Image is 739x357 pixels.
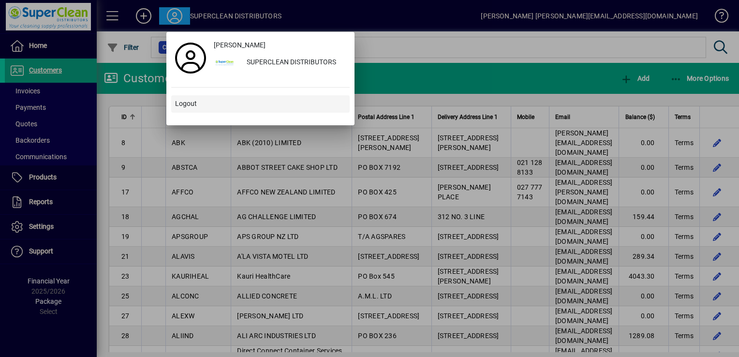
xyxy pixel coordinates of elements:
button: SUPERCLEAN DISTRIBUTORS [210,54,350,72]
a: [PERSON_NAME] [210,37,350,54]
span: [PERSON_NAME] [214,40,266,50]
span: Logout [175,99,197,109]
a: Profile [171,49,210,67]
button: Logout [171,95,350,113]
div: SUPERCLEAN DISTRIBUTORS [239,54,350,72]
